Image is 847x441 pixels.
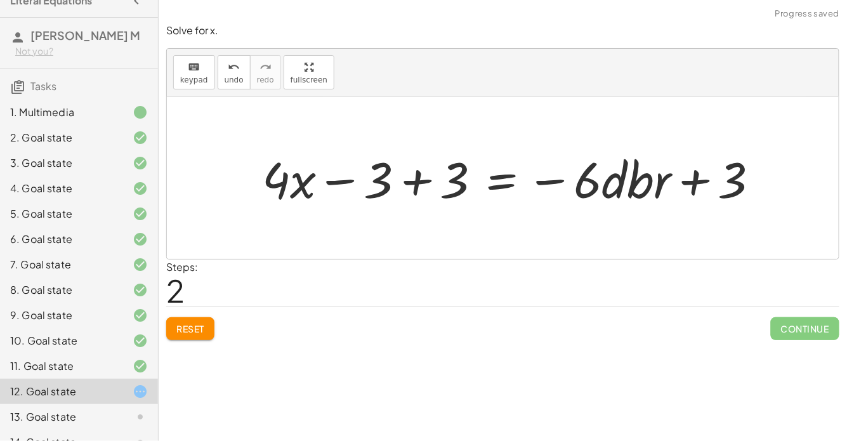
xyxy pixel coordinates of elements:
[133,232,148,247] i: Task finished and correct.
[10,333,112,348] div: 10. Goal state
[133,155,148,171] i: Task finished and correct.
[180,76,208,84] span: keypad
[10,181,112,196] div: 4. Goal state
[30,28,140,43] span: [PERSON_NAME] M
[133,257,148,272] i: Task finished and correct.
[133,409,148,425] i: Task not started.
[166,23,839,38] p: Solve for x.
[10,409,112,425] div: 13. Goal state
[133,333,148,348] i: Task finished and correct.
[166,317,214,340] button: Reset
[775,8,839,20] span: Progress saved
[188,60,200,75] i: keyboard
[10,257,112,272] div: 7. Goal state
[10,130,112,145] div: 2. Goal state
[10,282,112,298] div: 8. Goal state
[257,76,274,84] span: redo
[133,359,148,374] i: Task finished and correct.
[133,206,148,221] i: Task finished and correct.
[15,45,148,58] div: Not you?
[291,76,327,84] span: fullscreen
[10,359,112,374] div: 11. Goal state
[133,308,148,323] i: Task finished and correct.
[133,105,148,120] i: Task finished.
[133,384,148,399] i: Task started.
[284,55,334,89] button: fullscreen
[225,76,244,84] span: undo
[10,105,112,120] div: 1. Multimedia
[166,271,185,310] span: 2
[228,60,240,75] i: undo
[250,55,281,89] button: redoredo
[10,155,112,171] div: 3. Goal state
[133,181,148,196] i: Task finished and correct.
[10,206,112,221] div: 5. Goal state
[133,282,148,298] i: Task finished and correct.
[10,384,112,399] div: 12. Goal state
[10,232,112,247] div: 6. Goal state
[176,323,204,334] span: Reset
[30,79,56,93] span: Tasks
[218,55,251,89] button: undoundo
[133,130,148,145] i: Task finished and correct.
[259,60,272,75] i: redo
[166,260,198,273] label: Steps:
[10,308,112,323] div: 9. Goal state
[173,55,215,89] button: keyboardkeypad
